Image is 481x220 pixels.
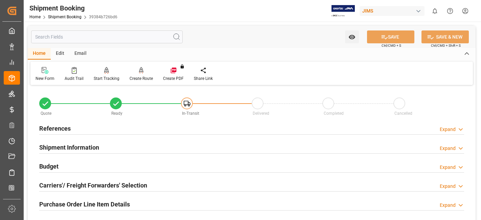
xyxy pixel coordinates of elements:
div: Edit [51,48,69,60]
span: Ctrl/CMD + Shift + S [431,43,461,48]
div: Expand [440,202,456,209]
div: Expand [440,126,456,133]
button: SAVE [367,30,414,43]
span: Completed [324,111,344,116]
div: Audit Trail [65,75,84,82]
div: JIMS [360,6,425,16]
div: Shipment Booking [29,3,117,13]
div: Email [69,48,92,60]
div: Expand [440,183,456,190]
a: Home [29,15,41,19]
span: Ctrl/CMD + S [382,43,401,48]
button: JIMS [360,4,427,17]
h2: Shipment Information [39,143,99,152]
span: In-Transit [182,111,199,116]
span: Ready [111,111,122,116]
h2: Purchase Order Line Item Details [39,200,130,209]
h2: Budget [39,162,59,171]
h2: Carriers'/ Freight Forwarders' Selection [39,181,147,190]
button: open menu [345,30,359,43]
button: SAVE & NEW [421,30,469,43]
span: Cancelled [394,111,412,116]
div: Start Tracking [94,75,119,82]
div: Share Link [194,75,213,82]
input: Search Fields [31,30,183,43]
div: New Form [36,75,54,82]
div: Create Route [130,75,153,82]
button: show 0 new notifications [427,3,442,19]
div: Expand [440,145,456,152]
div: Expand [440,164,456,171]
h2: References [39,124,71,133]
button: Help Center [442,3,458,19]
a: Shipment Booking [48,15,82,19]
span: Quote [41,111,51,116]
span: Delivered [253,111,269,116]
img: Exertis%20JAM%20-%20Email%20Logo.jpg_1722504956.jpg [331,5,355,17]
div: Home [28,48,51,60]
